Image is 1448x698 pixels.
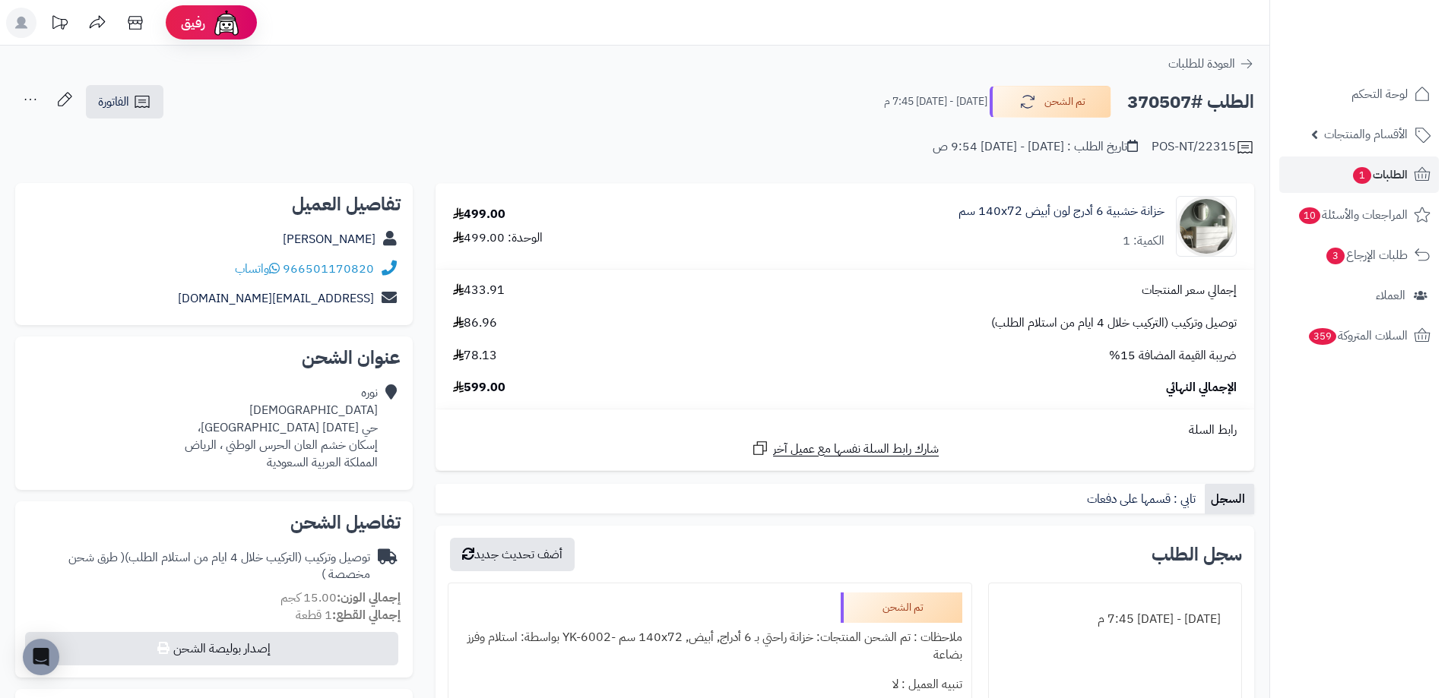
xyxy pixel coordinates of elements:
div: تاريخ الطلب : [DATE] - [DATE] 9:54 ص [933,138,1138,156]
a: تابي : قسمها على دفعات [1081,484,1205,514]
span: رفيق [181,14,205,32]
img: 1746709299-1702541934053-68567865785768-1000x1000-90x90.jpg [1177,196,1236,257]
a: طلبات الإرجاع3 [1279,237,1439,273]
div: الكمية: 1 [1123,232,1164,250]
small: 1 قطعة [296,606,401,624]
span: إجمالي سعر المنتجات [1142,282,1237,299]
a: السلات المتروكة359 [1279,317,1439,354]
h3: سجل الطلب [1152,545,1242,564]
div: [DATE] - [DATE] 7:45 م [998,605,1232,634]
h2: تفاصيل العميل [27,195,401,213]
a: العملاء [1279,277,1439,314]
a: خزانة خشبية 6 أدرج لون أبيض 140x72 سم [958,203,1164,220]
span: ( طرق شحن مخصصة ) [68,548,370,584]
span: ضريبة القيمة المضافة 15% [1109,347,1237,365]
span: لوحة التحكم [1351,84,1408,105]
span: العملاء [1376,285,1405,306]
div: POS-NT/22315 [1152,138,1254,156]
a: الطلبات1 [1279,156,1439,193]
button: إصدار بوليصة الشحن [25,632,398,665]
span: الأقسام والمنتجات [1324,124,1408,145]
a: شارك رابط السلة نفسها مع عميل آخر [751,439,939,458]
span: الطلبات [1351,164,1408,185]
span: 433.91 [453,282,505,299]
span: الإجمالي النهائي [1166,379,1237,396]
div: Open Intercom Messenger [23,639,59,675]
div: توصيل وتركيب (التركيب خلال 4 ايام من استلام الطلب) [27,549,370,584]
span: 599.00 [453,379,505,396]
h2: تفاصيل الشحن [27,513,401,532]
span: توصيل وتركيب (التركيب خلال 4 ايام من استلام الطلب) [991,314,1237,332]
span: 359 [1309,328,1336,345]
a: واتساب [235,260,280,278]
a: تحديثات المنصة [40,8,78,42]
a: السجل [1205,484,1254,514]
a: العودة للطلبات [1168,55,1254,73]
div: ملاحظات : تم الشحن المنتجات: خزانة راحتي بـ 6 أدراج, أبيض, ‎140x72 سم‏ -YK-6002 بواسطة: استلام وف... [458,623,962,670]
span: المراجعات والأسئلة [1297,204,1408,226]
h2: عنوان الشحن [27,349,401,367]
span: 3 [1326,248,1345,264]
h2: الطلب #370507 [1127,87,1254,118]
div: الوحدة: 499.00 [453,229,543,247]
button: تم الشحن [990,86,1111,118]
span: 10 [1299,207,1320,224]
a: [EMAIL_ADDRESS][DOMAIN_NAME] [178,289,374,308]
div: 499.00 [453,206,505,223]
span: العودة للطلبات [1168,55,1235,73]
img: ai-face.png [211,8,242,38]
span: السلات المتروكة [1307,325,1408,346]
a: [PERSON_NAME] [283,230,375,248]
span: 1 [1353,167,1371,184]
span: شارك رابط السلة نفسها مع عميل آخر [773,441,939,458]
div: نوره [DEMOGRAPHIC_DATA] حي [DATE] [GEOGRAPHIC_DATA]، إسكان خشم العان الحرس الوطني ، الرياض المملك... [185,384,378,471]
div: تم الشحن [841,592,962,623]
small: [DATE] - [DATE] 7:45 م [884,94,987,109]
strong: إجمالي الوزن: [337,589,401,607]
a: لوحة التحكم [1279,76,1439,112]
span: 78.13 [453,347,497,365]
span: طلبات الإرجاع [1325,245,1408,266]
button: أضف تحديث جديد [450,538,575,571]
strong: إجمالي القطع: [332,606,401,624]
a: الفاتورة [86,85,163,118]
small: 15.00 كجم [280,589,401,607]
span: 86.96 [453,314,497,332]
a: 966501170820 [283,260,374,278]
span: الفاتورة [98,93,129,111]
div: رابط السلة [442,422,1248,439]
a: المراجعات والأسئلة10 [1279,197,1439,233]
